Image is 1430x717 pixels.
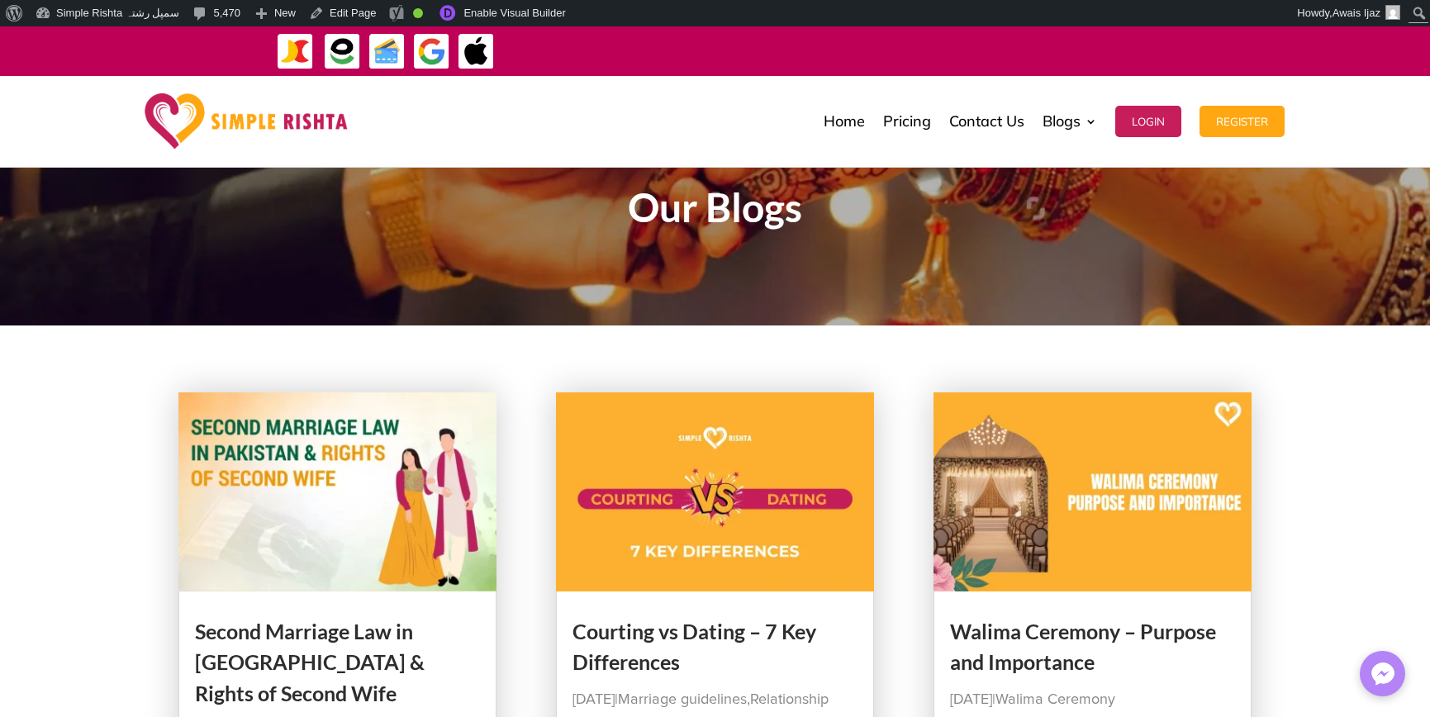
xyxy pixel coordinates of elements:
button: Login [1115,106,1181,137]
a: Courting vs Dating – 7 Key Differences [572,619,816,675]
img: ApplePay-icon [458,33,495,70]
h1: Our Blogs [269,188,1162,235]
img: EasyPaisa-icon [324,33,361,70]
p: | [950,686,1236,713]
a: Register [1200,80,1285,163]
img: Credit Cards [368,33,406,70]
a: Walima Ceremony – Purpose and Importance [950,619,1216,675]
a: Login [1115,80,1181,163]
a: Home [824,80,865,163]
button: Register [1200,106,1285,137]
a: Contact Us [949,80,1024,163]
img: GooglePay-icon [413,33,450,70]
span: [DATE] [572,692,615,707]
a: Pricing [883,80,931,163]
a: Walima Ceremony [995,692,1115,707]
span: Awais Ijaz [1333,7,1380,19]
a: Marriage guidelines [618,692,747,707]
span: [DATE] [950,692,992,707]
img: Second Marriage Law in Pakistan & Rights of Second Wife [178,392,497,591]
a: Second Marriage Law in [GEOGRAPHIC_DATA] & Rights of Second Wife [195,619,425,705]
div: Good [413,8,423,18]
a: Blogs [1043,80,1097,163]
img: Walima Ceremony – Purpose and Importance [934,392,1252,591]
img: JazzCash-icon [277,33,314,70]
img: Messenger [1366,658,1399,691]
img: Courting vs Dating – 7 Key Differences [556,392,875,591]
